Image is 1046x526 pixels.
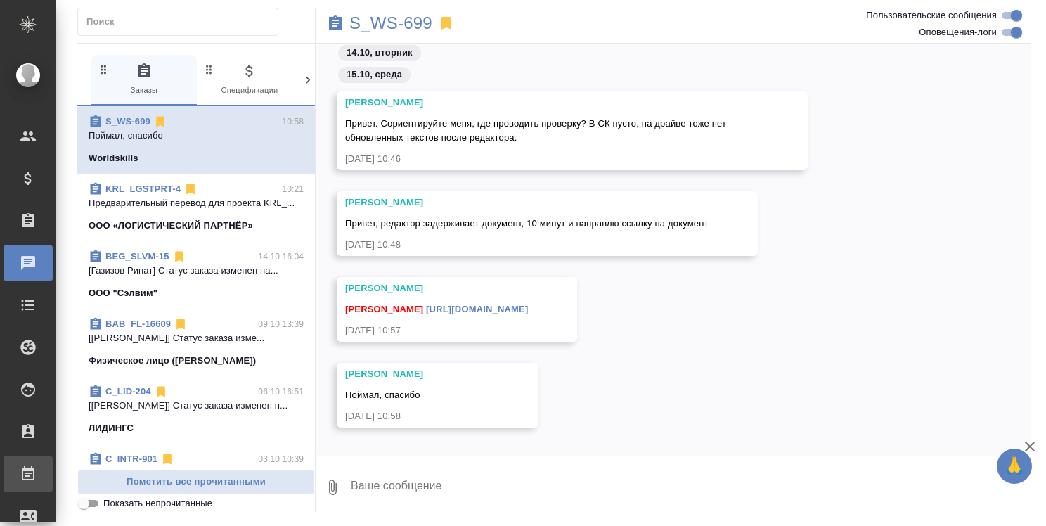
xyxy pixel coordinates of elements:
div: C_LID-20406.10 16:51[[PERSON_NAME]] Статус заказа изменен н...ЛИДИНГС [77,376,315,444]
span: 🙏 [1002,451,1026,481]
div: BAB_FL-1660909.10 13:39[[PERSON_NAME]] Статус заказа изме...Физическое лицо ([PERSON_NAME]) [77,309,315,376]
a: KRL_LGSTPRT-4 [105,184,181,194]
input: Поиск [86,12,278,32]
p: Физическое лицо ([PERSON_NAME]) [89,354,256,368]
span: Оповещения-логи [919,25,997,39]
div: [DATE] 10:48 [345,238,709,252]
p: ЛИДИНГС [89,421,134,435]
a: BEG_SLVM-15 [105,251,169,262]
div: [PERSON_NAME] [345,195,709,210]
div: [DATE] 10:46 [345,152,758,166]
div: [PERSON_NAME] [345,367,489,381]
p: 10:58 [282,115,304,129]
div: BEG_SLVM-1514.10 16:04[Газизов Ринат] Статус заказа изменен на...ООО "Сэлвим" [77,241,315,309]
span: Заказы [97,63,191,97]
p: 06.10 16:51 [258,385,304,399]
span: Привет, редактор задерживает документ, 10 минут и направлю ссылку на документ [345,218,709,229]
a: S_WS-699 [349,16,432,30]
svg: Отписаться [153,115,167,129]
svg: Отписаться [174,317,188,331]
svg: Зажми и перетащи, чтобы поменять порядок вкладок [202,63,216,76]
span: Привет. Сориентируйте меня, где проводить проверку? В СК пусто, на драйве тоже нет обновленных те... [345,118,729,143]
button: 🙏 [997,449,1032,484]
span: Поймал, спасибо [345,390,420,400]
div: S_WS-69910:58Поймал, спасибоWorldskills [77,106,315,174]
svg: Отписаться [160,452,174,466]
p: 09.10 13:39 [258,317,304,331]
p: 14.10 16:04 [258,250,304,264]
p: 14.10, вторник [347,46,413,60]
button: Пометить все прочитанными [77,470,315,494]
div: C_INTR-90103.10 10:39[[PERSON_NAME]] Статус заказа изменен н...ИНТЕРНЕТ РЕШЕНИЯ [77,444,315,511]
div: KRL_LGSTPRT-410:21Предварительный перевод для проекта KRL_...ООО «ЛОГИСТИЧЕСКИЙ ПАРТНЁР» [77,174,315,241]
p: ООО "Сэлвим" [89,286,157,300]
p: 03.10 10:39 [258,452,304,466]
span: Пометить все прочитанными [85,474,307,490]
a: [URL][DOMAIN_NAME] [426,304,528,314]
div: [PERSON_NAME] [345,96,758,110]
a: BAB_FL-16609 [105,319,171,329]
span: [PERSON_NAME] [345,304,423,314]
span: Показать непрочитанные [103,496,212,511]
p: [Газизов Ринат] Статус заказа изменен на... [89,264,304,278]
a: C_INTR-901 [105,454,157,464]
p: 15.10, среда [347,68,402,82]
div: [DATE] 10:57 [345,323,528,338]
a: S_WS-699 [105,116,150,127]
span: Пользовательские сообщения [866,8,997,23]
p: Предварительный перевод для проекта KRL_... [89,196,304,210]
div: [DATE] 10:58 [345,409,489,423]
p: Worldskills [89,151,138,165]
p: [[PERSON_NAME]] Статус заказа изме... [89,331,304,345]
p: [[PERSON_NAME]] Статус заказа изменен н... [89,399,304,413]
p: ООО «ЛОГИСТИЧЕСКИЙ ПАРТНЁР» [89,219,253,233]
svg: Отписаться [172,250,186,264]
p: Поймал, спасибо [89,129,304,143]
span: Спецификации [202,63,297,97]
svg: Отписаться [154,385,168,399]
a: C_LID-204 [105,386,151,397]
svg: Зажми и перетащи, чтобы поменять порядок вкладок [97,63,110,76]
svg: Отписаться [183,182,198,196]
p: [[PERSON_NAME]] Статус заказа изменен н... [89,466,304,480]
p: 10:21 [282,182,304,196]
div: [PERSON_NAME] [345,281,528,295]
